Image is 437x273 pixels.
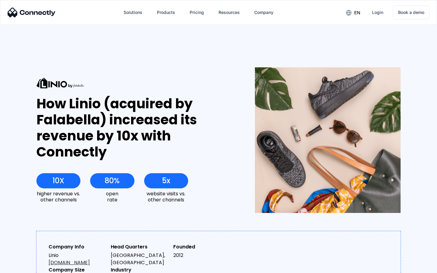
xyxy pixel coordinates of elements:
div: higher revenue vs. other channels [36,191,80,202]
div: Products [157,8,175,17]
div: Company [254,8,273,17]
div: 5x [162,177,170,185]
a: Pricing [185,5,209,20]
div: open rate [90,191,134,202]
a: Book a demo [393,5,429,19]
aside: Language selected: English [6,262,36,271]
div: en [354,8,360,17]
div: Pricing [190,8,204,17]
img: Connectly Logo [8,8,56,17]
div: Company Info [49,243,106,251]
div: 80% [105,177,120,185]
div: Linio [49,252,106,266]
a: Login [367,5,388,20]
ul: Language list [12,262,36,271]
div: How Linio (acquired by Falabella) increased its revenue by 10x with Connectly [36,96,233,160]
div: Head Quarters [111,243,168,251]
div: [GEOGRAPHIC_DATA], [GEOGRAPHIC_DATA] [111,252,168,266]
div: 2012 [173,252,231,259]
div: Login [372,8,383,17]
div: Solutions [124,8,142,17]
div: Resources [218,8,240,17]
div: 10X [53,177,64,185]
div: Founded [173,243,231,251]
a: [DOMAIN_NAME] [49,259,90,266]
div: website visits vs. other channels [144,191,188,202]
